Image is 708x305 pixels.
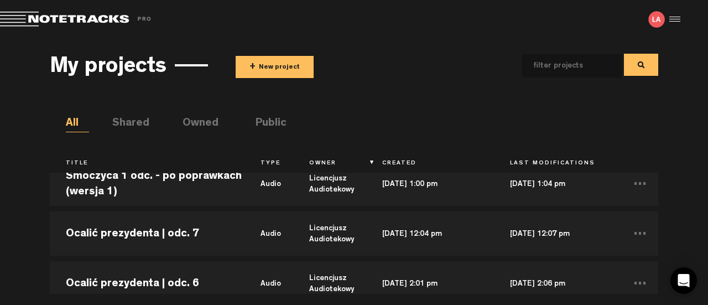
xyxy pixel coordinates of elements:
[293,159,366,209] td: Licencjusz Audiotekowy
[244,154,293,173] th: Type
[66,116,89,132] li: All
[494,154,622,173] th: Last Modifications
[622,209,658,259] td: ...
[293,154,366,173] th: Owner
[244,209,293,259] td: audio
[112,116,136,132] li: Shared
[648,11,665,28] img: letters
[622,159,658,209] td: ...
[50,159,244,209] td: Smoczyca 1 odc. - po poprawkach (wersja 1)
[670,267,697,294] div: Open Intercom Messenger
[366,159,494,209] td: [DATE] 1:00 pm
[522,54,604,77] input: filter projects
[366,154,494,173] th: Created
[50,154,244,173] th: Title
[50,209,244,259] td: Ocalić prezydenta | odc. 7
[183,116,206,132] li: Owned
[494,209,622,259] td: [DATE] 12:07 pm
[494,159,622,209] td: [DATE] 1:04 pm
[366,209,494,259] td: [DATE] 12:04 pm
[256,116,279,132] li: Public
[249,61,256,74] span: +
[244,159,293,209] td: audio
[236,56,314,78] button: +New project
[293,209,366,259] td: Licencjusz Audiotekowy
[50,56,166,80] h3: My projects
